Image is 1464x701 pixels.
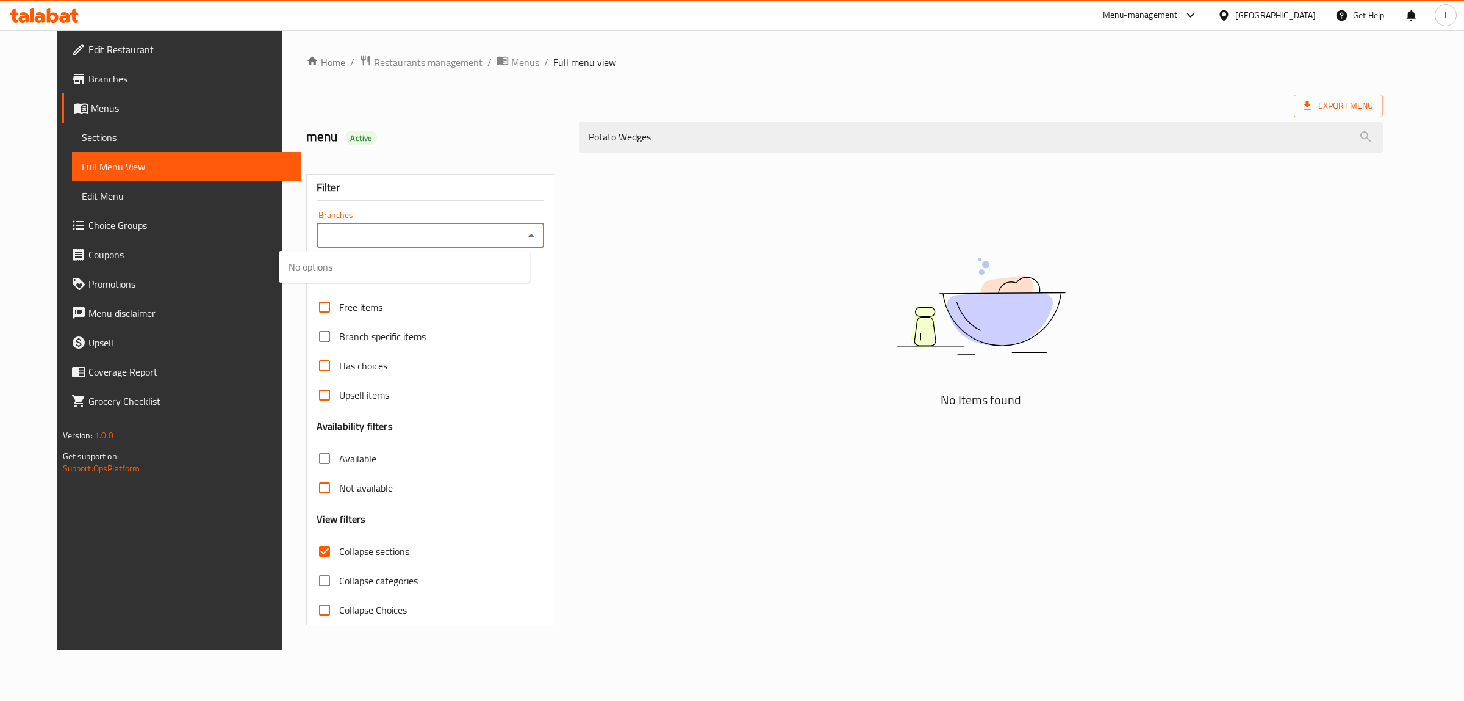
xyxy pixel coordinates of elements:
[88,42,292,57] span: Edit Restaurant
[62,211,301,240] a: Choice Groups
[339,329,426,344] span: Branch specific items
[62,299,301,328] a: Menu disclaimer
[828,390,1133,410] h5: No Items found
[62,93,301,123] a: Menus
[62,328,301,357] a: Upsell
[279,251,530,283] div: No options
[317,512,366,526] h3: View filters
[95,427,113,443] span: 1.0.0
[345,133,377,144] span: Active
[350,55,354,70] li: /
[579,122,1383,153] input: search
[339,300,382,314] span: Free items
[339,358,387,373] span: Has choices
[374,55,483,70] span: Restaurants management
[544,55,548,70] li: /
[553,55,616,70] span: Full menu view
[306,55,345,70] a: Home
[339,573,418,588] span: Collapse categories
[306,128,564,146] h2: menu
[1103,8,1178,23] div: Menu-management
[62,35,301,64] a: Edit Restaurant
[88,394,292,409] span: Grocery Checklist
[317,175,544,201] div: Filter
[487,55,492,70] li: /
[339,388,389,402] span: Upsell items
[62,240,301,269] a: Coupons
[497,54,539,70] a: Menus
[345,131,377,145] div: Active
[62,387,301,416] a: Grocery Checklist
[339,451,376,466] span: Available
[828,225,1133,387] img: dish.svg
[317,420,393,434] h3: Availability filters
[88,306,292,321] span: Menu disclaimer
[82,130,292,145] span: Sections
[511,55,539,70] span: Menus
[1444,9,1446,22] span: l
[523,227,540,244] button: Close
[88,335,292,350] span: Upsell
[88,365,292,379] span: Coverage Report
[88,218,292,233] span: Choice Groups
[62,357,301,387] a: Coverage Report
[339,603,407,617] span: Collapse Choices
[88,277,292,291] span: Promotions
[306,54,1383,70] nav: breadcrumb
[339,544,409,559] span: Collapse sections
[359,54,483,70] a: Restaurants management
[63,460,140,476] a: Support.OpsPlatform
[88,71,292,86] span: Branches
[72,123,301,152] a: Sections
[72,152,301,181] a: Full Menu View
[62,269,301,299] a: Promotions
[1235,9,1316,22] div: [GEOGRAPHIC_DATA]
[63,448,119,464] span: Get support on:
[82,159,292,174] span: Full Menu View
[88,247,292,262] span: Coupons
[91,101,292,115] span: Menus
[82,189,292,203] span: Edit Menu
[339,481,393,495] span: Not available
[1294,95,1383,117] span: Export Menu
[72,181,301,211] a: Edit Menu
[1304,98,1373,114] span: Export Menu
[62,64,301,93] a: Branches
[63,427,93,443] span: Version:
